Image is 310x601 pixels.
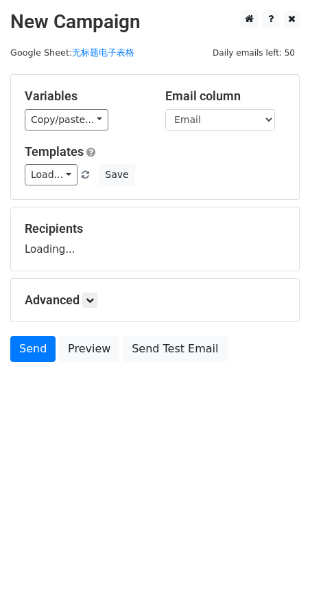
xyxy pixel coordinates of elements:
h2: New Campaign [10,10,300,34]
a: 无标题电子表格 [72,47,134,58]
div: Loading... [25,221,285,257]
h5: Email column [165,89,285,104]
h5: Recipients [25,221,285,236]
a: Templates [25,144,84,159]
a: Daily emails left: 50 [208,47,300,58]
a: Copy/paste... [25,109,108,131]
button: Save [99,164,134,185]
span: Daily emails left: 50 [208,45,300,60]
h5: Variables [25,89,145,104]
a: Send [10,336,56,362]
a: Preview [59,336,119,362]
h5: Advanced [25,293,285,308]
a: Send Test Email [123,336,227,362]
a: Load... [25,164,77,185]
small: Google Sheet: [10,47,134,58]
